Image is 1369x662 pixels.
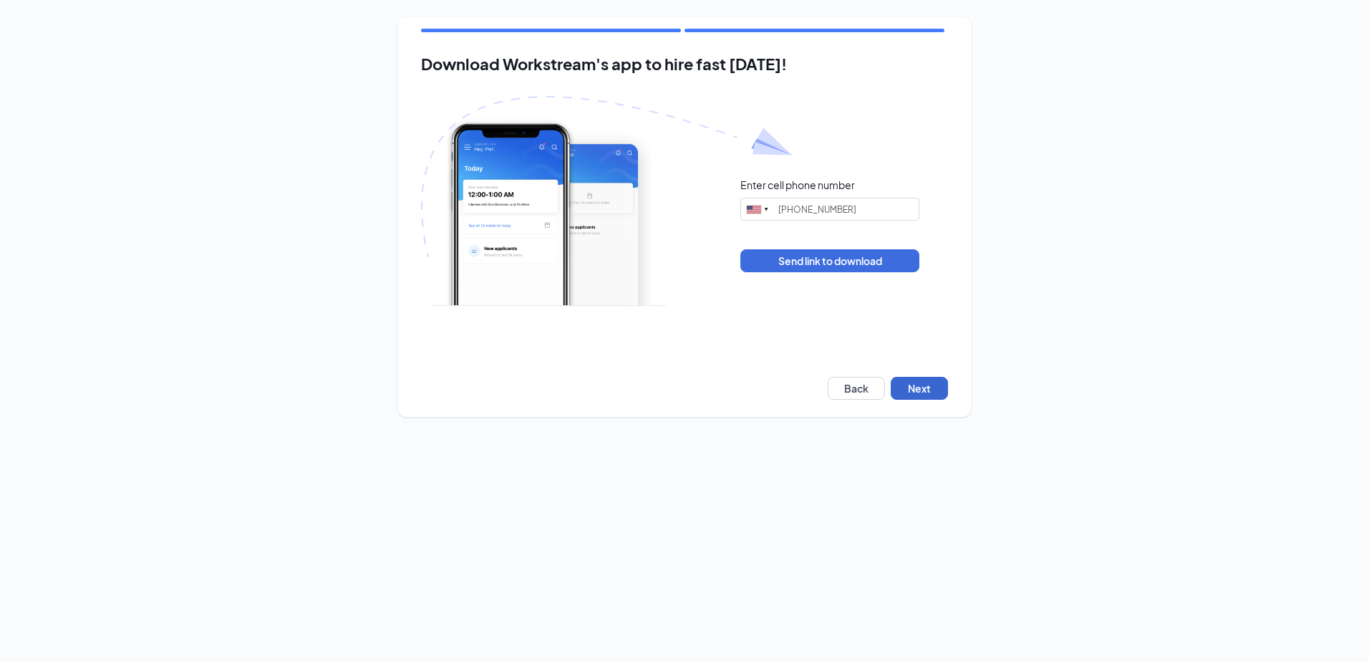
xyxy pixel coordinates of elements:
[740,249,919,272] button: Send link to download
[740,178,855,192] div: Enter cell phone number
[828,377,885,400] button: Back
[741,198,774,220] div: United States: +1
[421,55,948,73] h2: Download Workstream's app to hire fast [DATE]!
[740,198,919,221] input: (201) 555-0123
[421,96,792,306] img: Download Workstream's app with paper plane
[891,377,948,400] button: Next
